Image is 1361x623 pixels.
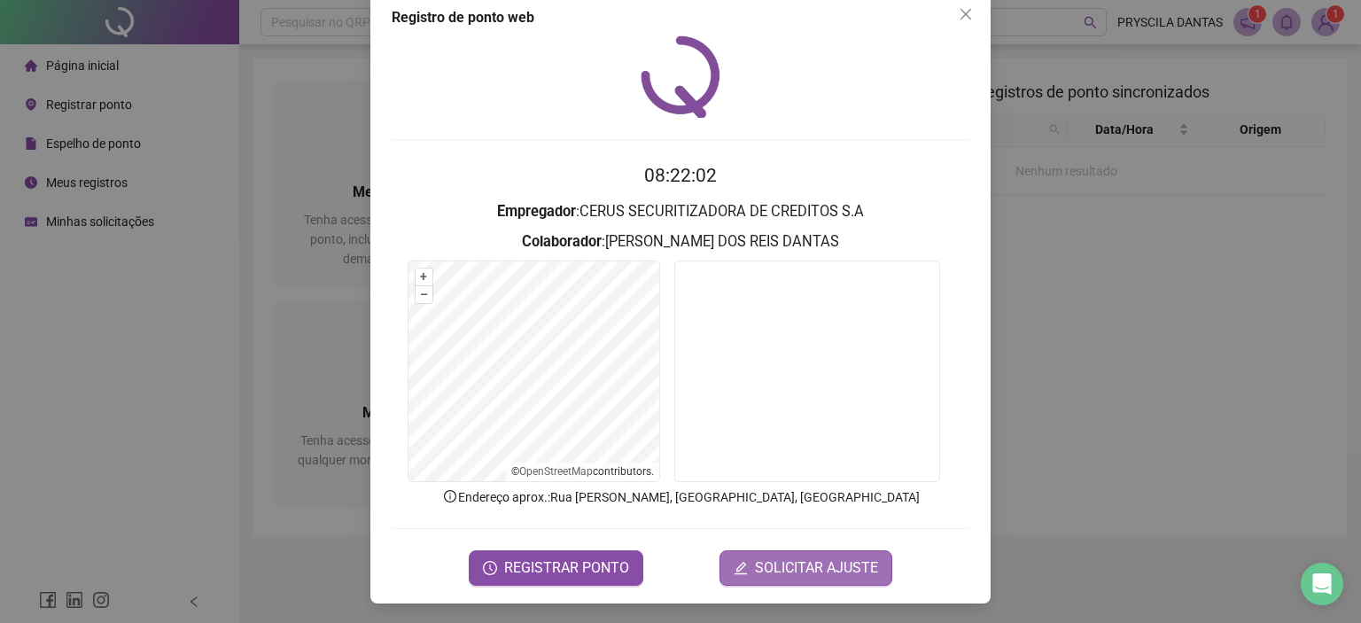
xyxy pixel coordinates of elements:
[416,269,432,285] button: +
[442,488,458,504] span: info-circle
[734,561,748,575] span: edit
[519,465,593,478] a: OpenStreetMap
[641,35,720,118] img: QRPoint
[497,203,576,220] strong: Empregador
[755,557,878,579] span: SOLICITAR AJUSTE
[1301,563,1343,605] div: Open Intercom Messenger
[511,465,654,478] li: © contributors.
[504,557,629,579] span: REGISTRAR PONTO
[392,200,969,223] h3: : CERUS SECURITIZADORA DE CREDITOS S.A
[392,230,969,253] h3: : [PERSON_NAME] DOS REIS DANTAS
[392,7,969,28] div: Registro de ponto web
[483,561,497,575] span: clock-circle
[959,7,973,21] span: close
[719,550,892,586] button: editSOLICITAR AJUSTE
[644,165,717,186] time: 08:22:02
[522,233,602,250] strong: Colaborador
[392,487,969,507] p: Endereço aprox. : Rua [PERSON_NAME], [GEOGRAPHIC_DATA], [GEOGRAPHIC_DATA]
[416,286,432,303] button: –
[469,550,643,586] button: REGISTRAR PONTO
